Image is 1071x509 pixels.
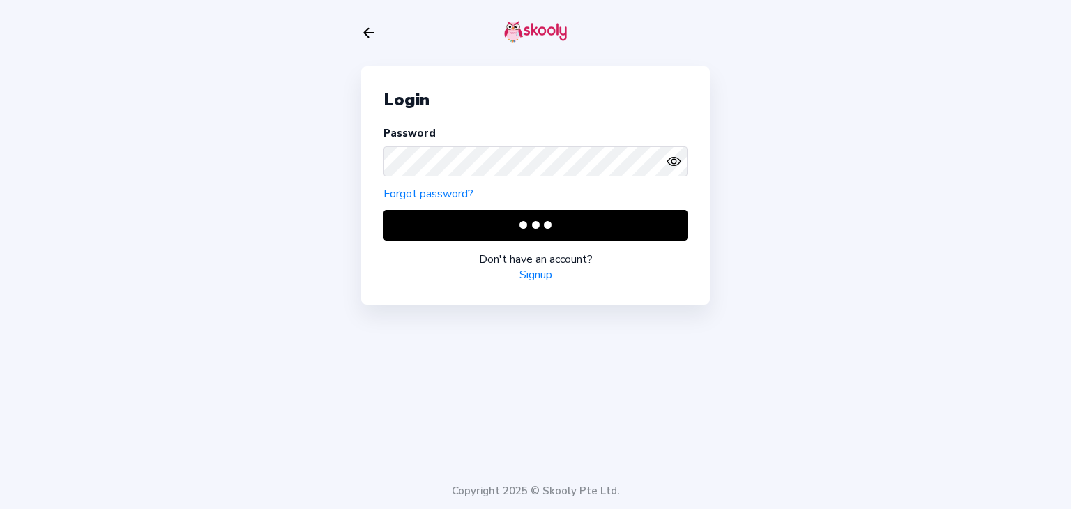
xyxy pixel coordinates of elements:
button: Login [383,210,688,240]
div: Don't have an account? [383,252,688,267]
a: Signup [519,267,552,282]
ion-icon: eye outline [667,154,681,169]
button: arrow back outline [361,25,377,40]
div: Login [383,89,688,111]
label: Password [383,126,436,140]
button: eye outlineeye off outline [667,154,688,169]
img: skooly-logo.png [504,20,567,43]
a: Forgot password? [383,186,473,202]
